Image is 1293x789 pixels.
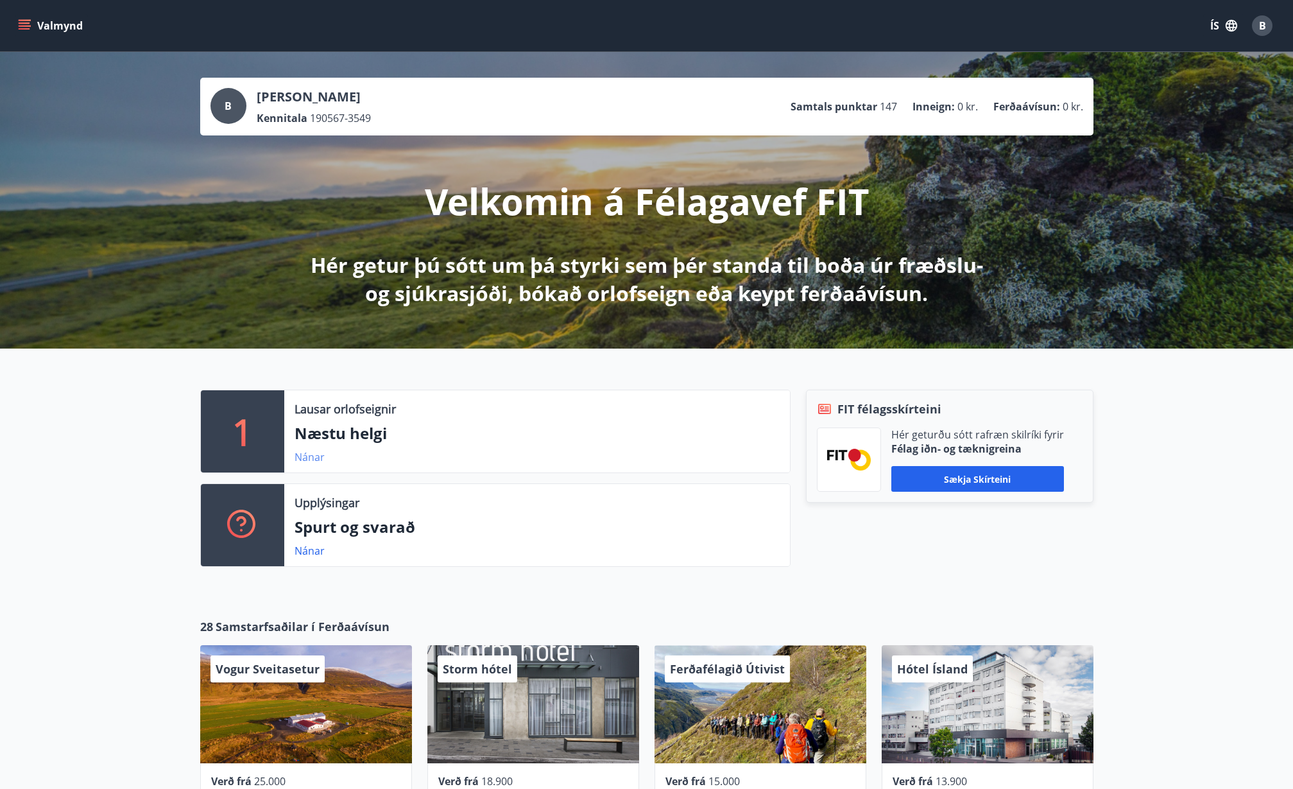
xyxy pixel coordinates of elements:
[880,100,897,114] span: 147
[993,100,1060,114] p: Ferðaávísun :
[837,401,941,417] span: FIT félagsskírteini
[443,661,512,677] span: Storm hótel
[1259,19,1266,33] span: B
[295,516,780,538] p: Spurt og svarað
[891,428,1064,442] p: Hér geturðu sótt rafræn skilríki fyrir
[1063,100,1083,114] span: 0 kr.
[891,466,1064,492] button: Sækja skírteini
[216,618,390,635] span: Samstarfsaðilar í Ferðaávísun
[15,14,88,37] button: menu
[211,774,252,788] span: Verð frá
[936,774,967,788] span: 13.900
[891,442,1064,456] p: Félag iðn- og tæknigreina
[232,407,253,456] p: 1
[425,177,869,225] p: Velkomin á Félagavef FIT
[295,544,325,558] a: Nánar
[225,99,232,113] span: B
[257,111,307,125] p: Kennitala
[295,401,396,417] p: Lausar orlofseignir
[254,774,286,788] span: 25.000
[893,774,933,788] span: Verð frá
[295,422,780,444] p: Næstu helgi
[200,618,213,635] span: 28
[897,661,968,677] span: Hótel Ísland
[295,450,325,464] a: Nánar
[791,100,877,114] p: Samtals punktar
[957,100,978,114] span: 0 kr.
[1203,14,1244,37] button: ÍS
[708,774,740,788] span: 15.000
[1247,10,1278,41] button: B
[257,88,371,106] p: [PERSON_NAME]
[827,449,871,470] img: FPQVkF9lTnNbbaRSFyT17YYeljoOGk5m51IhT0bO.png
[295,494,359,511] p: Upplýsingar
[216,661,320,677] span: Vogur Sveitasetur
[665,774,706,788] span: Verð frá
[912,100,955,114] p: Inneign :
[438,774,479,788] span: Verð frá
[310,111,371,125] span: 190567-3549
[670,661,785,677] span: Ferðafélagið Útivist
[481,774,513,788] span: 18.900
[308,251,986,308] p: Hér getur þú sótt um þá styrki sem þér standa til boða úr fræðslu- og sjúkrasjóði, bókað orlofsei...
